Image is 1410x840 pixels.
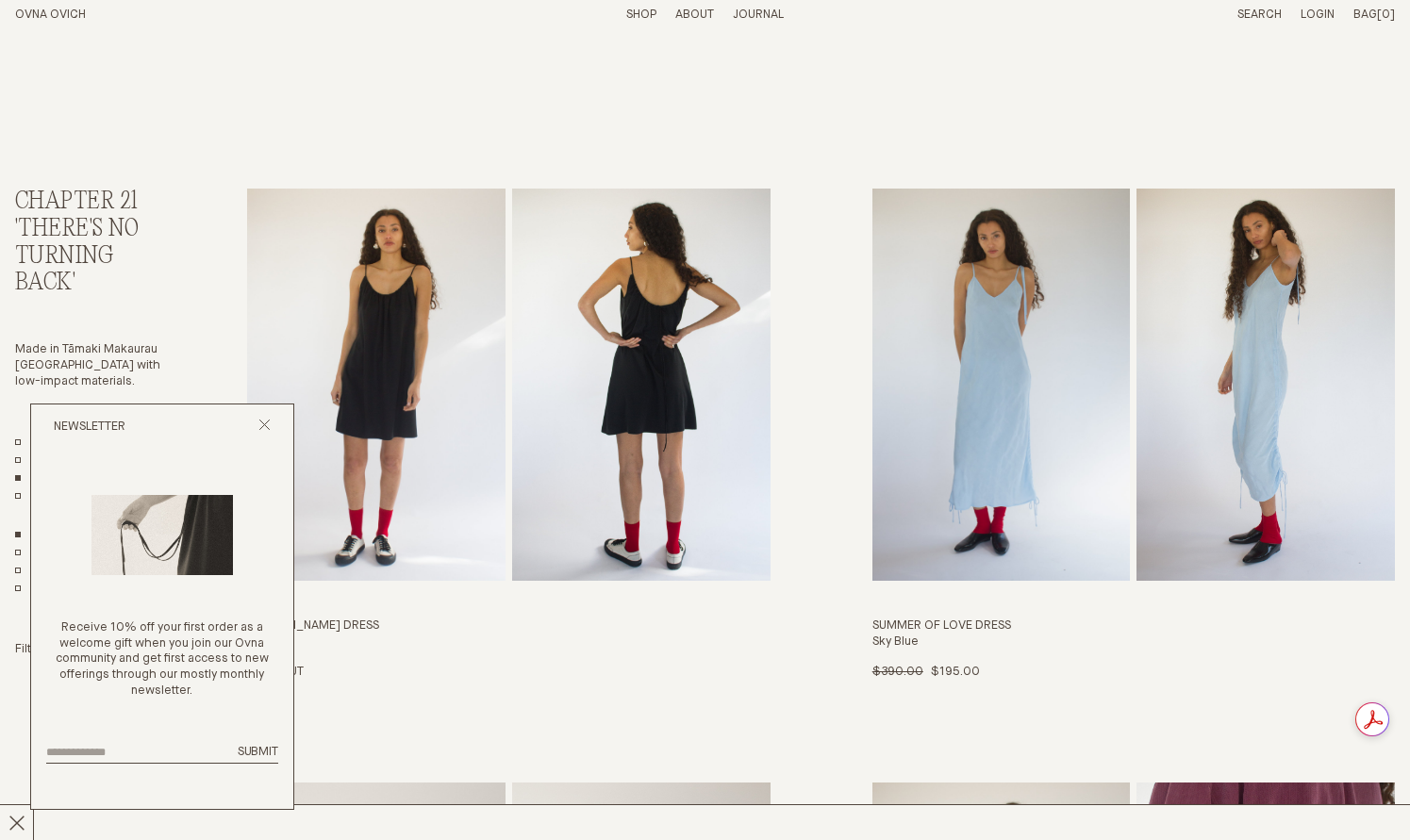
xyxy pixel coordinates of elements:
[247,618,770,634] h3: [PERSON_NAME] Dress
[15,8,86,21] a: Home
[15,563,58,579] a: Tops
[931,666,979,678] span: $195.00
[258,419,271,436] button: Close popup
[872,189,1131,581] img: Summer of Love Dress
[1377,8,1395,21] span: [0]
[247,189,506,581] img: Odie Dress
[872,634,1395,651] h4: Sky Blue
[15,527,43,543] a: Show All
[626,8,656,21] a: Shop
[238,746,278,758] span: Submit
[54,420,125,436] h2: Newsletter
[46,620,278,700] p: Receive 10% off your first order as a welcome gift when you join our Ovna community and get first...
[15,581,77,597] a: Bottoms
[733,8,784,21] a: Journal
[15,545,77,561] a: Dresses
[15,436,43,452] a: All
[1301,8,1335,21] a: Login
[872,666,923,678] span: $390.00
[872,189,1395,681] a: Summer of Love Dress
[1353,8,1377,21] span: Bag
[872,618,1395,634] h3: Summer of Love Dress
[15,453,93,469] a: Chapter 22
[675,8,714,24] summary: About
[15,342,174,390] p: Made in Tāmaki Makaurau [GEOGRAPHIC_DATA] with low-impact materials.
[15,471,91,487] a: Chapter 21
[15,489,58,505] a: Core
[247,189,770,681] a: Odie Dress
[15,189,174,216] h2: Chapter 21
[238,745,278,761] button: Submit
[15,216,174,297] h3: 'There's No Turning Back'
[15,642,56,658] summary: Filter
[247,634,770,651] h4: Onyx
[1237,8,1282,21] a: Search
